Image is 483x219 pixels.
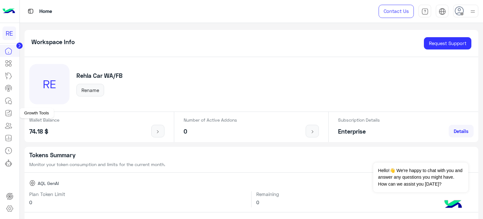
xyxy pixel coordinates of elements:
img: tab [421,8,429,15]
img: hulul-logo.png [442,194,464,216]
img: profile [469,8,477,15]
h5: Workspace Info [31,38,75,46]
button: Rename [76,84,104,96]
h5: Rehla Car WA/FB [76,72,123,79]
a: tab [419,5,431,18]
img: tab [439,8,446,15]
img: AQL GenAI [29,180,36,186]
img: tab [27,7,35,15]
a: Request Support [424,37,471,50]
h5: 74.18 $ [29,128,59,135]
h5: Enterprise [338,128,380,135]
img: icon [154,129,162,134]
img: icon [308,129,316,134]
h6: Remaining [256,191,474,197]
img: Logo [3,5,15,18]
h6: Plan Token Limit [29,191,247,197]
span: AQL GenAI [38,180,59,187]
p: Subscription Details [338,117,380,123]
p: Monitor your token consumption and limits for the current month. [29,161,474,168]
div: Growth Tools [19,108,54,118]
h5: 0 [184,128,237,135]
h6: 0 [256,199,474,205]
h6: 0 [29,199,247,205]
p: Number of Active Addons [184,117,237,123]
span: Hello!👋 We're happy to chat with you and answer any questions you might have. How can we assist y... [373,163,468,192]
span: Details [454,128,469,134]
p: Home [39,7,52,16]
a: Contact Us [379,5,414,18]
h5: Tokens Summary [29,152,474,159]
a: Details [449,125,474,137]
div: RE [29,64,69,104]
div: RE [3,26,16,40]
